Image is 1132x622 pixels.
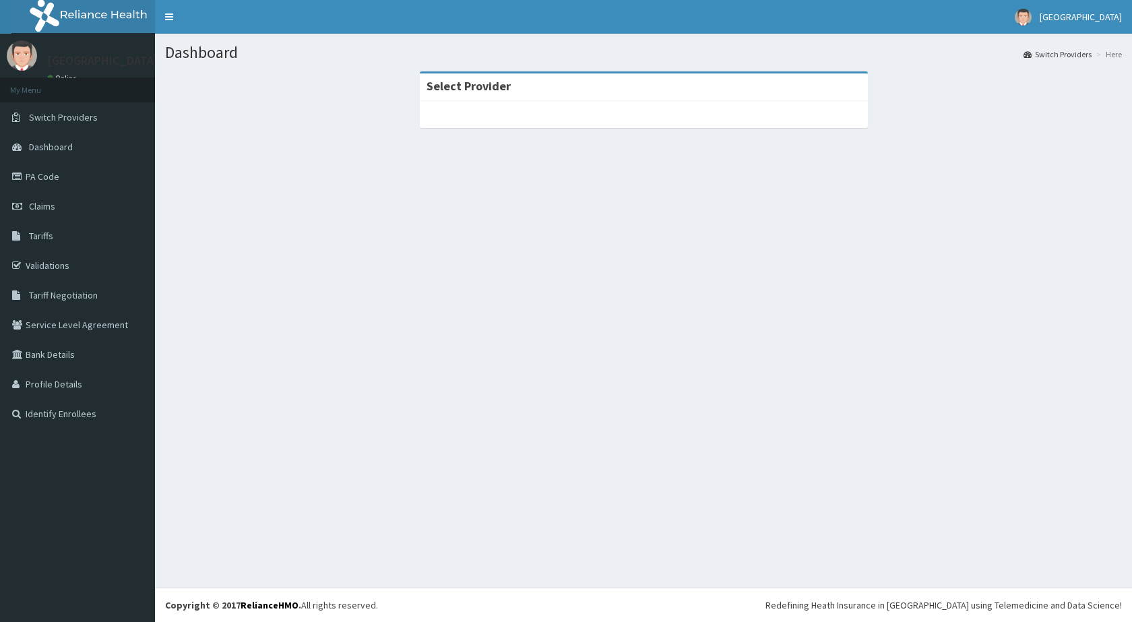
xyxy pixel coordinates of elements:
[47,55,158,67] p: [GEOGRAPHIC_DATA]
[29,200,55,212] span: Claims
[1040,11,1122,23] span: [GEOGRAPHIC_DATA]
[427,78,511,94] strong: Select Provider
[29,111,98,123] span: Switch Providers
[1024,49,1092,60] a: Switch Providers
[29,230,53,242] span: Tariffs
[241,599,298,611] a: RelianceHMO
[29,289,98,301] span: Tariff Negotiation
[165,44,1122,61] h1: Dashboard
[155,588,1132,622] footer: All rights reserved.
[29,141,73,153] span: Dashboard
[1015,9,1032,26] img: User Image
[47,73,80,83] a: Online
[165,599,301,611] strong: Copyright © 2017 .
[1093,49,1122,60] li: Here
[7,40,37,71] img: User Image
[765,598,1122,612] div: Redefining Heath Insurance in [GEOGRAPHIC_DATA] using Telemedicine and Data Science!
